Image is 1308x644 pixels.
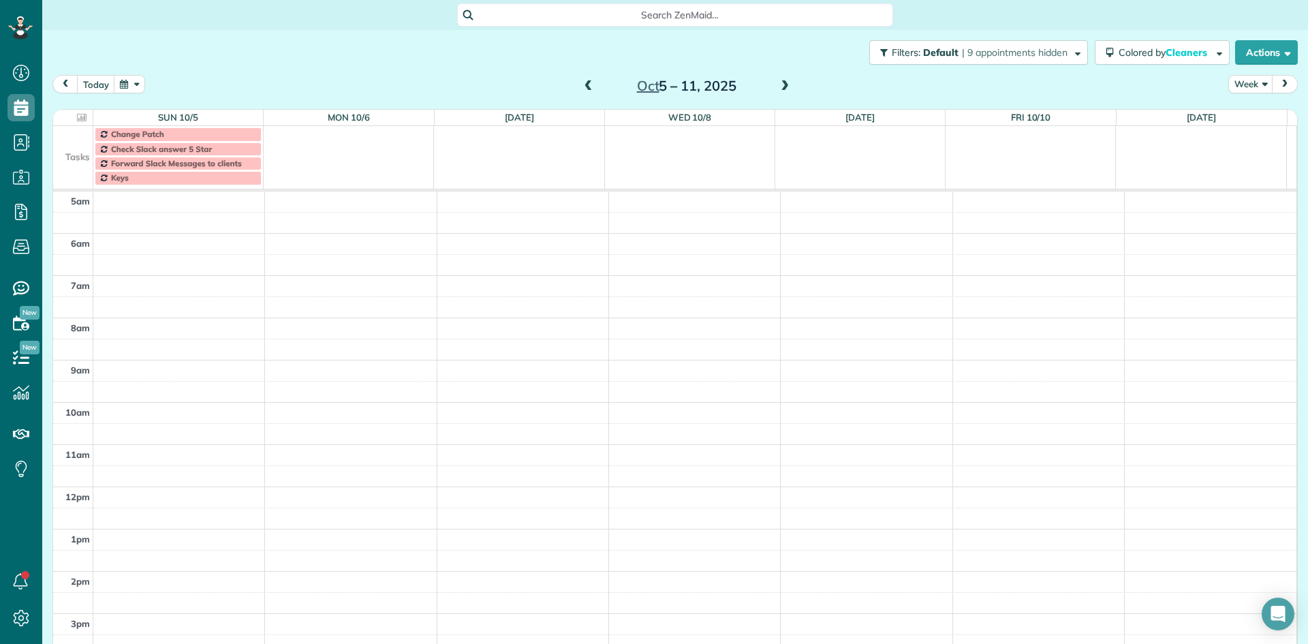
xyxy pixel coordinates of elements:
[71,365,90,375] span: 9am
[328,112,370,123] a: Mon 10/6
[71,238,90,249] span: 6am
[158,112,198,123] a: Sun 10/5
[71,576,90,587] span: 2pm
[869,40,1088,65] button: Filters: Default | 9 appointments hidden
[20,306,40,320] span: New
[111,172,129,183] span: Keys
[668,112,712,123] a: Wed 10/8
[71,280,90,291] span: 7am
[1262,598,1294,630] div: Open Intercom Messenger
[71,322,90,333] span: 8am
[65,407,90,418] span: 10am
[77,75,115,93] button: today
[111,129,164,139] span: Change Patch
[1272,75,1298,93] button: next
[1187,112,1216,123] a: [DATE]
[1095,40,1230,65] button: Colored byCleaners
[1011,112,1051,123] a: Fri 10/10
[962,46,1068,59] span: | 9 appointments hidden
[65,449,90,460] span: 11am
[20,341,40,354] span: New
[862,40,1088,65] a: Filters: Default | 9 appointments hidden
[65,491,90,502] span: 12pm
[111,158,242,168] span: Forward Slack Messages to clients
[892,46,920,59] span: Filters:
[923,46,959,59] span: Default
[1119,46,1212,59] span: Colored by
[71,196,90,206] span: 5am
[71,618,90,629] span: 3pm
[71,534,90,545] span: 1pm
[52,75,78,93] button: prev
[637,77,659,94] span: Oct
[111,144,212,154] span: Check Slack answer 5 Star
[1235,40,1298,65] button: Actions
[1228,75,1273,93] button: Week
[845,112,875,123] a: [DATE]
[505,112,534,123] a: [DATE]
[602,78,772,93] h2: 5 – 11, 2025
[1166,46,1209,59] span: Cleaners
